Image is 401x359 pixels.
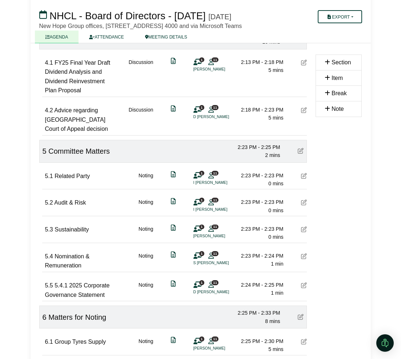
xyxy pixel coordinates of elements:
span: Sustainability [55,226,89,233]
a: MEETING DETAILS [135,31,198,43]
span: 11 [212,251,218,256]
span: 11 [212,225,218,229]
a: ATTENDANCE [79,31,134,43]
span: 5 mins [268,346,283,352]
li: [PERSON_NAME] [193,345,248,351]
span: Note [332,106,344,112]
span: 4.1 [45,60,53,66]
div: Noting [139,225,153,241]
span: 5 mins [268,115,283,121]
div: [DATE] [208,12,231,21]
span: 5.4 [45,253,53,259]
li: [PERSON_NAME] [193,66,248,72]
span: Group Tyres Supply [55,339,106,345]
div: 2:23 PM - 2:24 PM [233,252,284,260]
span: Item [332,75,343,81]
li: D [PERSON_NAME] [193,289,248,295]
div: Discussion [129,106,153,134]
li: I [PERSON_NAME] [193,179,248,186]
span: 6 [43,313,47,321]
span: 5.4.1 2025 Corporate Governance Statement [45,282,110,298]
span: 11 [212,198,218,202]
span: Committee Matters [48,147,110,155]
span: Break [332,90,347,96]
li: D [PERSON_NAME] [193,114,248,120]
span: 1 [199,225,204,229]
span: Matters for Noting [48,313,106,321]
div: Noting [139,252,153,270]
span: 2 mins [265,152,280,158]
div: 2:23 PM - 2:23 PM [233,225,284,233]
div: Noting [139,172,153,188]
span: 0 mins [268,181,283,186]
div: 2:24 PM - 2:25 PM [233,281,284,289]
span: 5.5 [45,282,53,289]
span: Related Party [55,173,90,179]
div: 2:23 PM - 2:25 PM [229,143,280,151]
li: S [PERSON_NAME] [193,260,248,266]
span: NHCL - Board of Directors - [DATE] [49,10,205,21]
div: Open Intercom Messenger [376,334,394,352]
div: 2:25 PM - 2:30 PM [233,337,284,345]
span: 11 [212,336,218,341]
span: 6.1 [45,339,53,345]
span: 8 mins [265,318,280,324]
span: 5 mins [268,67,283,73]
div: 2:25 PM - 2:33 PM [229,309,280,317]
span: 11 [212,280,218,285]
div: Noting [139,337,153,354]
span: 0 mins [268,207,283,213]
span: 1 [199,105,204,110]
span: 1 [199,251,204,256]
span: 1 min [271,261,283,267]
div: Noting [139,281,153,299]
span: 0 mins [268,234,283,240]
span: 11 [212,57,218,62]
span: Advice regarding [GEOGRAPHIC_DATA] Court of Appeal decision [45,107,108,132]
span: New Hope Group offices, [STREET_ADDRESS] 4000 and via Microsoft Teams [39,23,242,29]
span: 1 [199,336,204,341]
span: 1 [199,171,204,176]
span: 1 [199,198,204,202]
li: I [PERSON_NAME] [193,206,248,213]
span: 4.2 [45,107,53,113]
span: 1 [199,280,204,285]
span: 11 [212,105,218,110]
span: Section [332,59,351,65]
div: 2:23 PM - 2:23 PM [233,172,284,179]
a: AGENDA [35,31,79,43]
div: 2:13 PM - 2:18 PM [233,58,284,66]
span: 1 [199,57,204,62]
span: FY25 Final Year Draft Dividend Analysis and Dividend Reinvestment Plan Proposal [45,60,111,94]
span: 5.1 [45,173,53,179]
span: 5 [43,147,47,155]
span: 5.2 [45,199,53,206]
div: 2:18 PM - 2:23 PM [233,106,284,114]
span: Audit & Risk [54,199,86,206]
button: Export [318,10,362,23]
div: Noting [139,198,153,214]
div: Discussion [129,58,153,95]
span: 1 min [271,290,283,296]
span: Nomination & Remuneration [45,253,90,269]
li: [PERSON_NAME] [193,233,248,239]
span: 11 [212,171,218,176]
span: 5.3 [45,226,53,233]
div: 2:23 PM - 2:23 PM [233,198,284,206]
